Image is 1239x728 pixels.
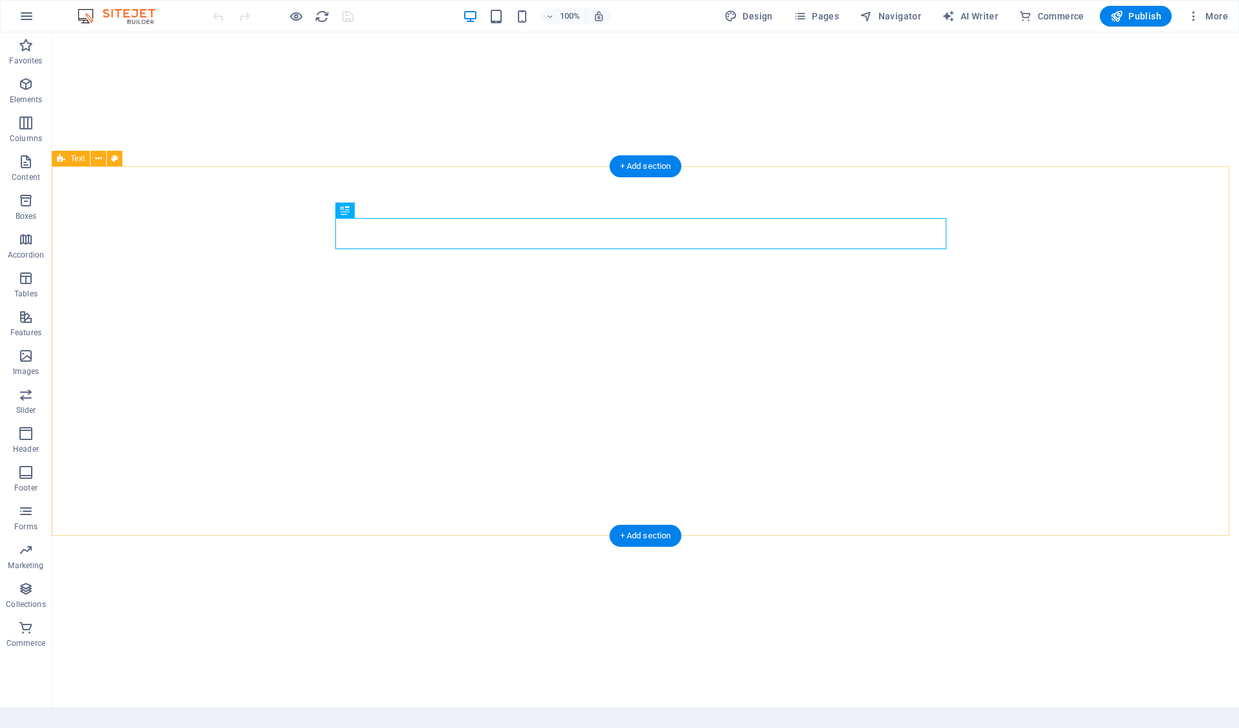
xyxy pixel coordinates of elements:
p: Images [13,366,39,377]
p: Content [12,172,40,182]
p: Tables [14,289,38,299]
p: Favorites [9,56,42,66]
div: Design (Ctrl+Alt+Y) [719,6,778,27]
span: Commerce [1019,10,1084,23]
div: + Add section [610,155,682,177]
p: Columns [10,133,42,144]
span: Design [724,10,773,23]
p: Slider [16,405,36,415]
span: Text [71,155,85,162]
span: More [1187,10,1228,23]
p: Commerce [6,638,45,648]
button: reload [314,8,329,24]
button: Pages [788,6,844,27]
div: + Add section [610,525,682,547]
p: Accordion [8,250,44,260]
button: 100% [540,8,586,24]
span: Publish [1110,10,1161,23]
span: AI Writer [942,10,998,23]
p: Boxes [16,211,37,221]
span: Navigator [860,10,921,23]
button: Click here to leave preview mode and continue editing [288,8,304,24]
span: Pages [794,10,839,23]
h6: 100% [559,8,580,24]
i: On resize automatically adjust zoom level to fit chosen device. [593,10,605,22]
button: Publish [1100,6,1172,27]
p: Forms [14,522,38,532]
button: Design [719,6,778,27]
p: Elements [10,94,43,105]
button: Commerce [1014,6,1089,27]
button: AI Writer [937,6,1003,27]
p: Header [13,444,39,454]
img: Editor Logo [74,8,172,24]
button: Navigator [854,6,926,27]
p: Marketing [8,560,43,571]
p: Features [10,327,41,338]
p: Footer [14,483,38,493]
p: Collections [6,599,45,610]
i: Reload page [315,9,329,24]
button: More [1182,6,1233,27]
